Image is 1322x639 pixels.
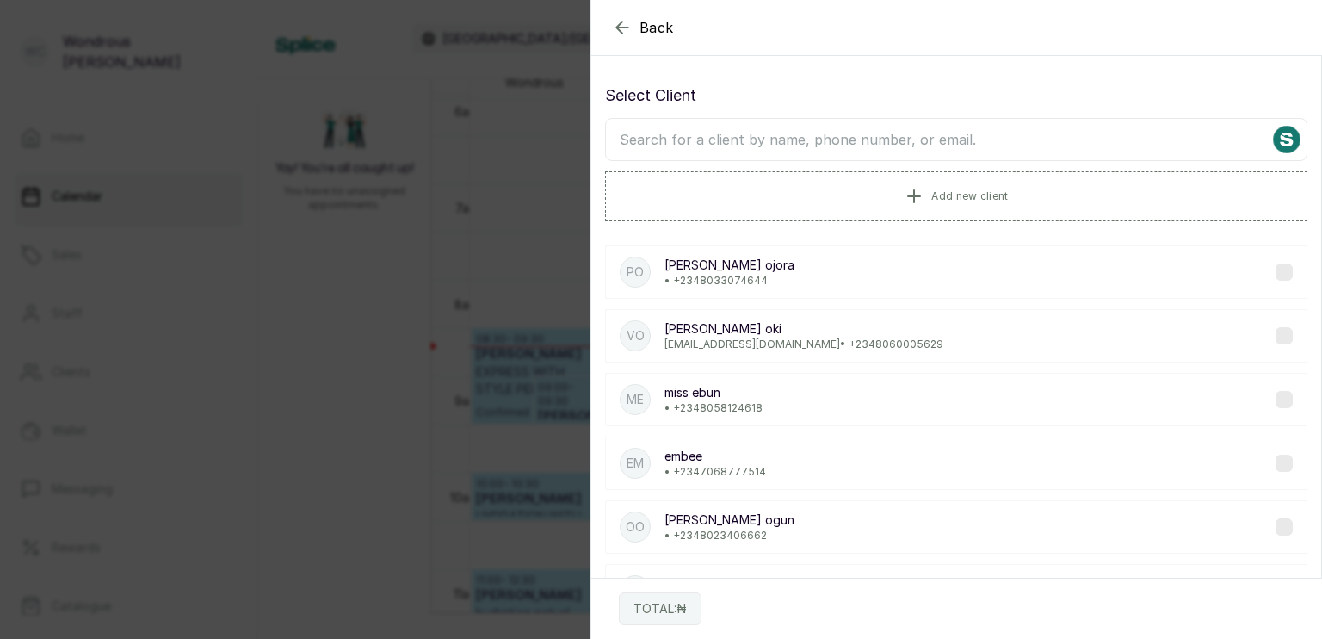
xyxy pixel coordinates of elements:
p: vo [627,327,645,344]
p: blessing(european) [664,575,775,592]
p: [PERSON_NAME] ogun [664,512,794,529]
p: Select Client [605,84,1307,108]
button: Add new client [605,171,1307,221]
p: me [627,391,644,408]
p: TOTAL: ₦ [633,600,687,617]
input: Search for a client by name, phone number, or email. [605,118,1307,161]
p: po [627,264,644,281]
p: em [627,455,644,472]
span: Add new client [931,189,1008,203]
p: [EMAIL_ADDRESS][DOMAIN_NAME] • +234 8060005629 [664,338,943,351]
p: embee [664,448,766,465]
p: oo [626,518,645,536]
p: • +234 8033074644 [664,274,794,288]
p: [PERSON_NAME] oki [664,320,943,338]
span: Back [639,17,674,38]
p: • +234 7068777514 [664,465,766,479]
p: • +234 8023406662 [664,529,794,543]
p: • +234 8058124618 [664,401,763,415]
p: [PERSON_NAME] ojora [664,257,794,274]
p: miss ebun [664,384,763,401]
button: Back [612,17,674,38]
